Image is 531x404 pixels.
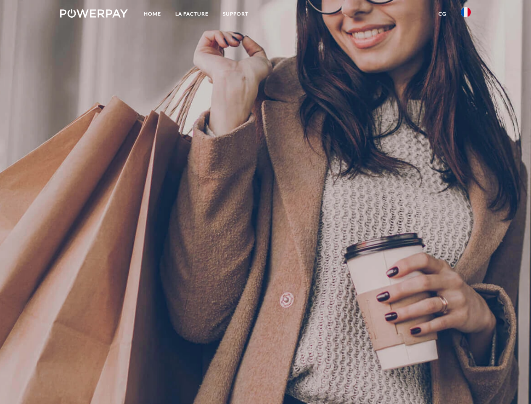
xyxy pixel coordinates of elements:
[168,6,216,21] a: LA FACTURE
[60,9,128,18] img: logo-powerpay-white.svg
[461,7,471,17] img: fr
[431,6,454,21] a: CG
[216,6,256,21] a: Support
[137,6,168,21] a: Home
